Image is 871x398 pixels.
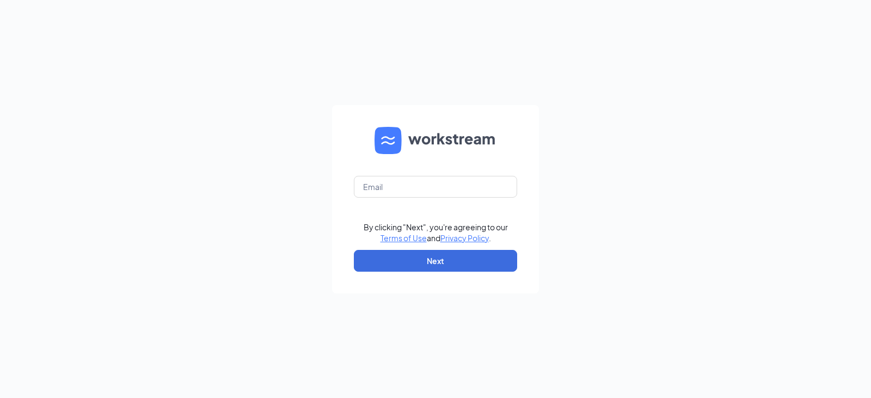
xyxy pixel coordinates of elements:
button: Next [354,250,517,272]
a: Terms of Use [381,233,427,243]
img: WS logo and Workstream text [375,127,496,154]
input: Email [354,176,517,198]
a: Privacy Policy [440,233,489,243]
div: By clicking "Next", you're agreeing to our and . [364,222,508,243]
